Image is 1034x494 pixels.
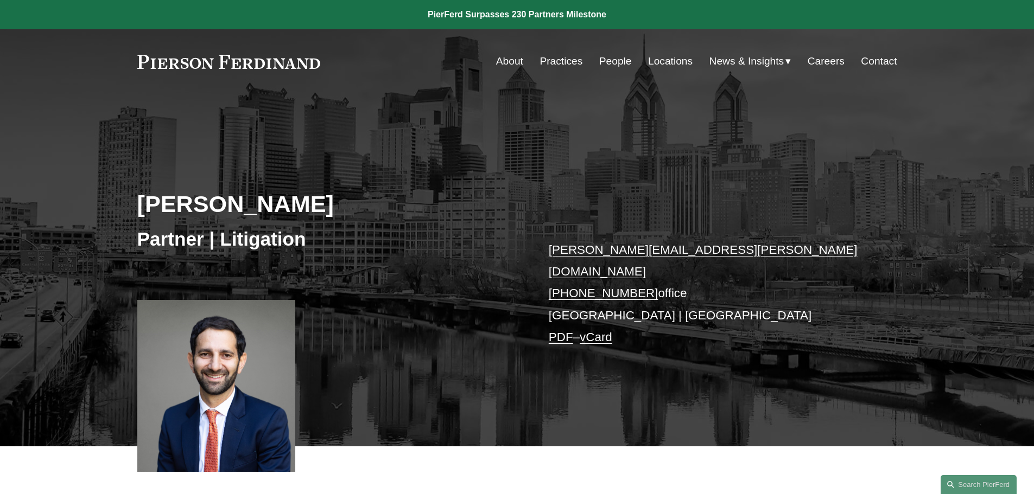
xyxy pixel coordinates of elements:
[808,51,845,72] a: Careers
[549,239,865,349] p: office [GEOGRAPHIC_DATA] | [GEOGRAPHIC_DATA] –
[137,190,517,218] h2: [PERSON_NAME]
[861,51,897,72] a: Contact
[580,330,612,344] a: vCard
[648,51,693,72] a: Locations
[709,51,791,72] a: folder dropdown
[549,243,858,278] a: [PERSON_NAME][EMAIL_ADDRESS][PERSON_NAME][DOMAIN_NAME]
[941,475,1017,494] a: Search this site
[137,227,517,251] h3: Partner | Litigation
[496,51,523,72] a: About
[549,330,573,344] a: PDF
[599,51,632,72] a: People
[709,52,784,71] span: News & Insights
[540,51,582,72] a: Practices
[549,286,658,300] a: [PHONE_NUMBER]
